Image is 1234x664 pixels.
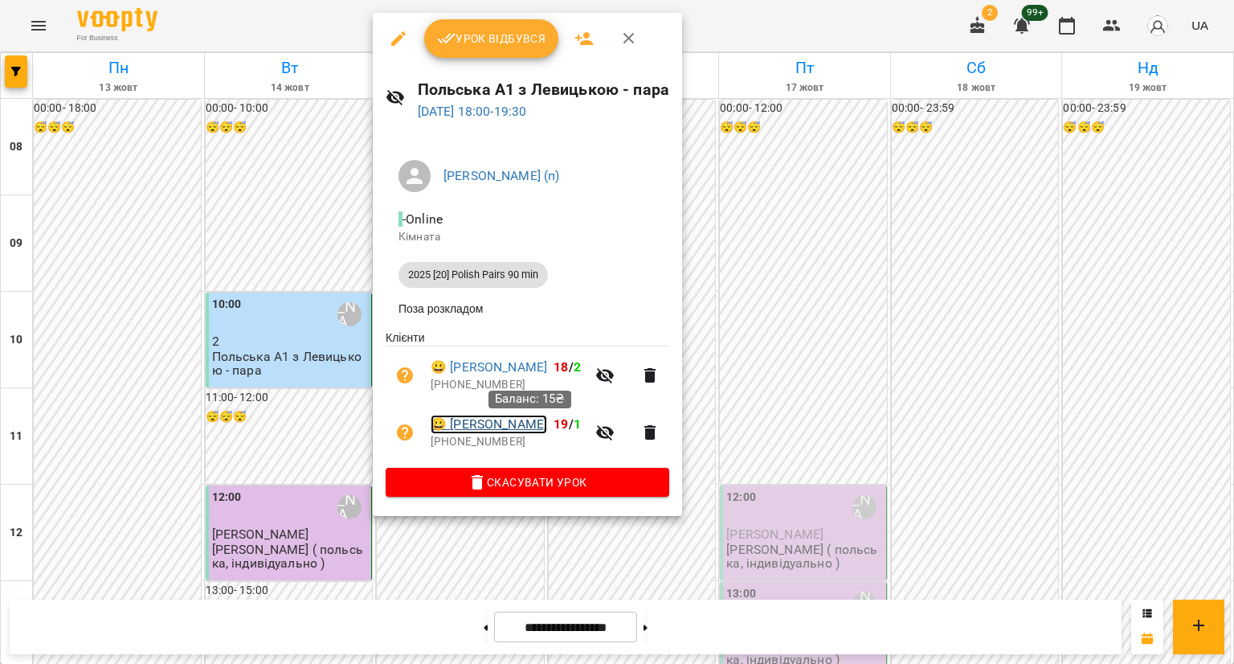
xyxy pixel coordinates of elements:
[418,77,669,102] h6: Польська А1 з Левицькою - пара
[554,359,568,375] span: 18
[418,104,527,119] a: [DATE] 18:00-19:30
[431,434,586,450] p: [PHONE_NUMBER]
[554,416,581,432] b: /
[398,473,656,492] span: Скасувати Урок
[386,413,424,452] button: Візит ще не сплачено. Додати оплату?
[431,358,547,377] a: 😀 [PERSON_NAME]
[386,330,669,467] ul: Клієнти
[554,416,568,432] span: 19
[386,294,669,323] li: Поза розкладом
[386,468,669,497] button: Скасувати Урок
[574,416,581,432] span: 1
[398,268,548,282] span: 2025 [20] Polish Pairs 90 min
[431,415,547,434] a: 😀 [PERSON_NAME]
[437,29,546,48] span: Урок відбувся
[431,377,586,393] p: [PHONE_NUMBER]
[398,229,656,245] p: Кімната
[554,359,581,375] b: /
[574,359,581,375] span: 2
[443,168,560,183] a: [PERSON_NAME] (п)
[398,211,446,227] span: - Online
[495,391,565,406] span: Баланс: 15₴
[424,19,559,58] button: Урок відбувся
